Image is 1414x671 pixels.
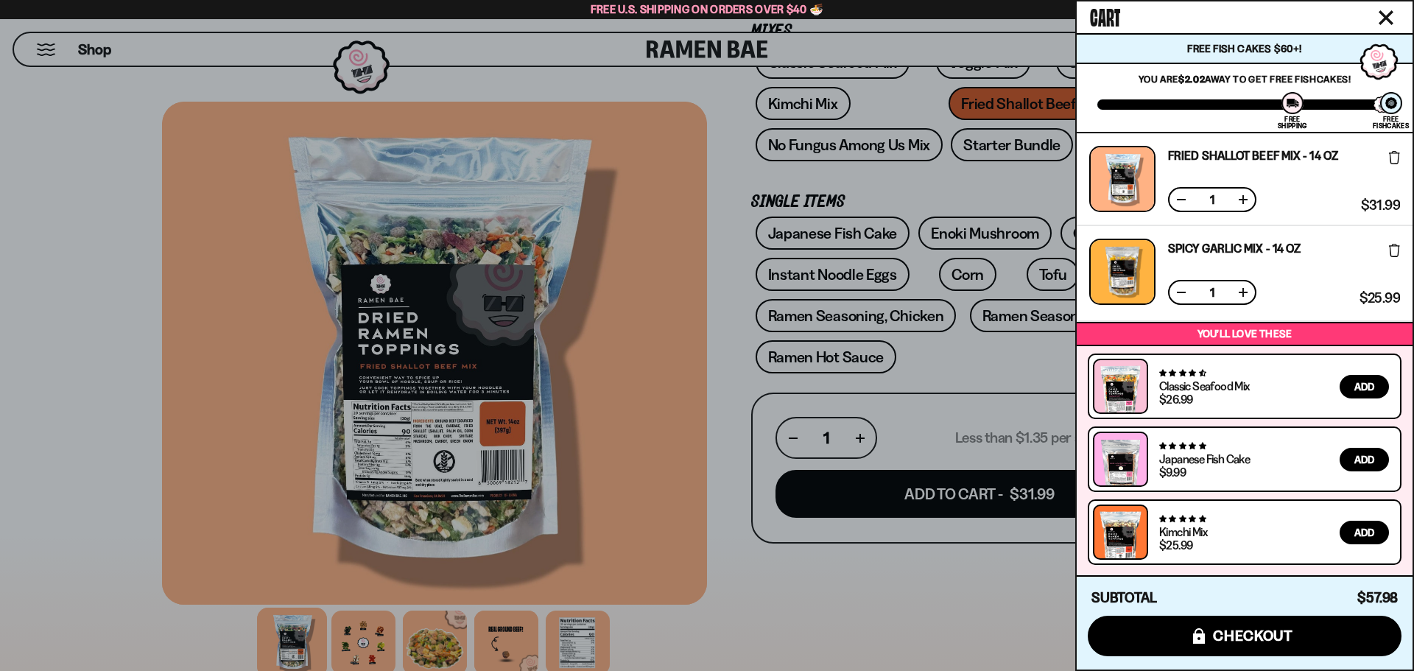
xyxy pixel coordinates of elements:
a: Kimchi Mix [1159,524,1207,539]
span: checkout [1213,628,1293,644]
button: Add [1340,375,1389,398]
strong: $2.02 [1178,73,1205,85]
p: You are away to get Free Fishcakes! [1097,73,1392,85]
span: $57.98 [1357,589,1398,606]
span: 1 [1200,287,1224,298]
a: Spicy Garlic Mix - 14 oz [1168,242,1301,254]
div: Free Shipping [1278,116,1306,129]
div: $9.99 [1159,466,1186,478]
a: Classic Seafood Mix [1159,379,1250,393]
span: Add [1354,454,1374,465]
span: 4.68 stars [1159,368,1206,378]
button: Add [1340,448,1389,471]
span: Cart [1090,1,1120,30]
div: Free Fishcakes [1373,116,1409,129]
span: $31.99 [1361,199,1400,212]
button: Close cart [1375,7,1397,29]
button: checkout [1088,616,1401,656]
span: 4.77 stars [1159,441,1206,451]
span: Add [1354,527,1374,538]
span: 4.76 stars [1159,514,1206,524]
span: Add [1354,382,1374,392]
span: 1 [1200,194,1224,205]
span: Free Fish Cakes $60+! [1187,42,1301,55]
div: $26.99 [1159,393,1192,405]
a: Fried Shallot Beef Mix - 14 OZ [1168,150,1338,161]
button: Add [1340,521,1389,544]
p: You’ll love these [1080,327,1409,341]
span: $25.99 [1360,292,1400,305]
span: Free U.S. Shipping on Orders over $40 🍜 [591,2,824,16]
div: $25.99 [1159,539,1192,551]
h4: Subtotal [1091,591,1157,605]
a: Japanese Fish Cake [1159,452,1250,466]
